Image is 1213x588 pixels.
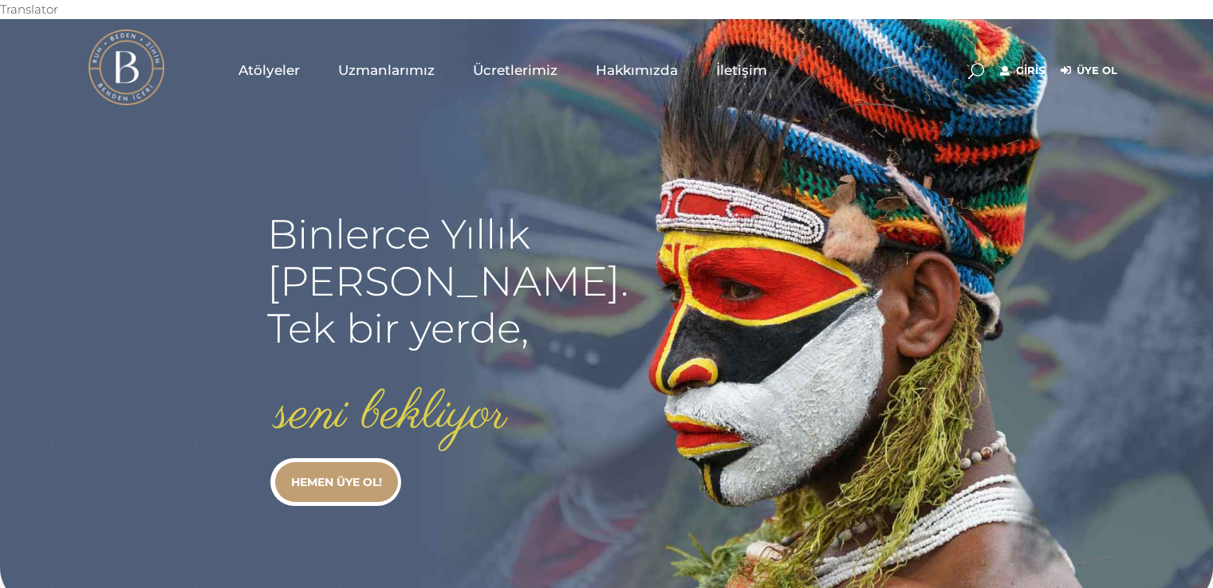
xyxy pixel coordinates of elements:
[1000,61,1045,80] a: Giriş
[267,211,628,352] rs-layer: Binlerce Yıllık [PERSON_NAME]. Tek bir yerde,
[473,61,557,80] span: Ücretlerimiz
[454,30,577,110] a: Ücretlerimiz
[716,61,767,80] span: İletişim
[697,30,786,110] a: İletişim
[596,61,678,80] span: Hakkımızda
[275,462,398,502] a: HEMEN ÜYE OL!
[238,61,300,80] span: Atölyeler
[319,30,454,110] a: Uzmanlarımız
[275,385,507,445] rs-layer: seni bekliyor
[219,30,319,110] a: Atölyeler
[338,61,435,80] span: Uzmanlarımız
[1061,61,1117,80] a: Üye Ol
[577,30,697,110] a: Hakkımızda
[89,29,164,105] img: light logo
